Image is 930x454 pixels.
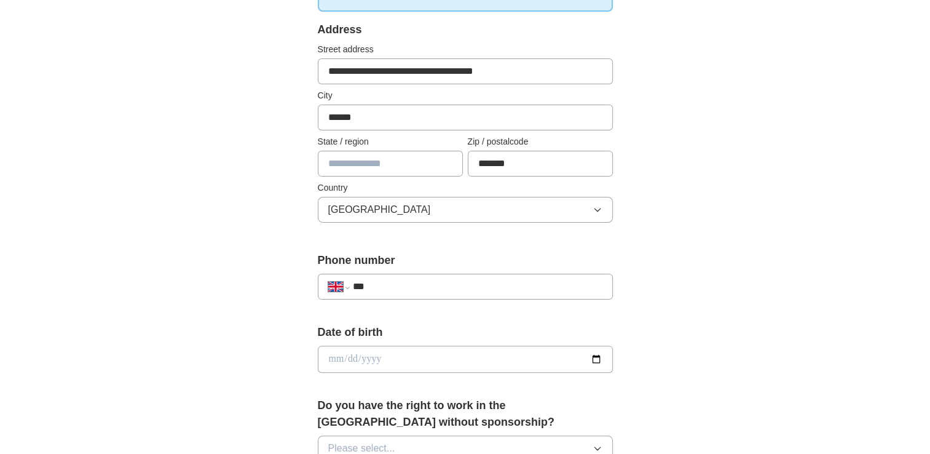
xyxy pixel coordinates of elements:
[318,43,613,56] label: Street address
[318,181,613,194] label: Country
[318,324,613,341] label: Date of birth
[318,197,613,223] button: [GEOGRAPHIC_DATA]
[318,135,463,148] label: State / region
[318,89,613,102] label: City
[318,397,613,431] label: Do you have the right to work in the [GEOGRAPHIC_DATA] without sponsorship?
[318,252,613,269] label: Phone number
[328,202,431,217] span: [GEOGRAPHIC_DATA]
[318,22,613,38] div: Address
[468,135,613,148] label: Zip / postalcode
